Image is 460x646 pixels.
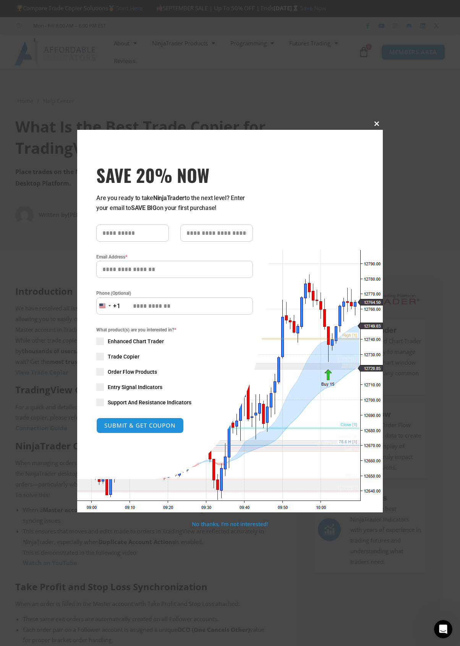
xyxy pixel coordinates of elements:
button: SUBMIT & GET COUPON [96,418,184,433]
span: Entry Signal Indicators [108,383,162,391]
strong: NinjaTrader [153,194,185,202]
strong: SAVE BIG [131,204,157,212]
span: Order Flow Products [108,368,157,376]
label: Email Address [96,253,253,261]
a: No thanks, I’m not interested! [192,520,268,528]
button: Selected country [96,297,121,315]
p: Are you ready to take to the next level? Enter your email to on your first purchase! [96,193,253,213]
label: Trade Copier [96,353,253,360]
div: +1 [113,301,121,311]
label: Entry Signal Indicators [96,383,253,391]
label: Order Flow Products [96,368,253,376]
span: Trade Copier [108,353,139,360]
span: Support And Resistance Indicators [108,399,191,406]
span: SAVE 20% NOW [96,164,253,186]
label: Enhanced Chart Trader [96,338,253,345]
label: Phone (Optional) [96,289,253,297]
span: What product(s) are you interested in? [96,326,253,334]
label: Support And Resistance Indicators [96,399,253,406]
span: Enhanced Chart Trader [108,338,164,345]
iframe: Intercom live chat [434,620,452,638]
